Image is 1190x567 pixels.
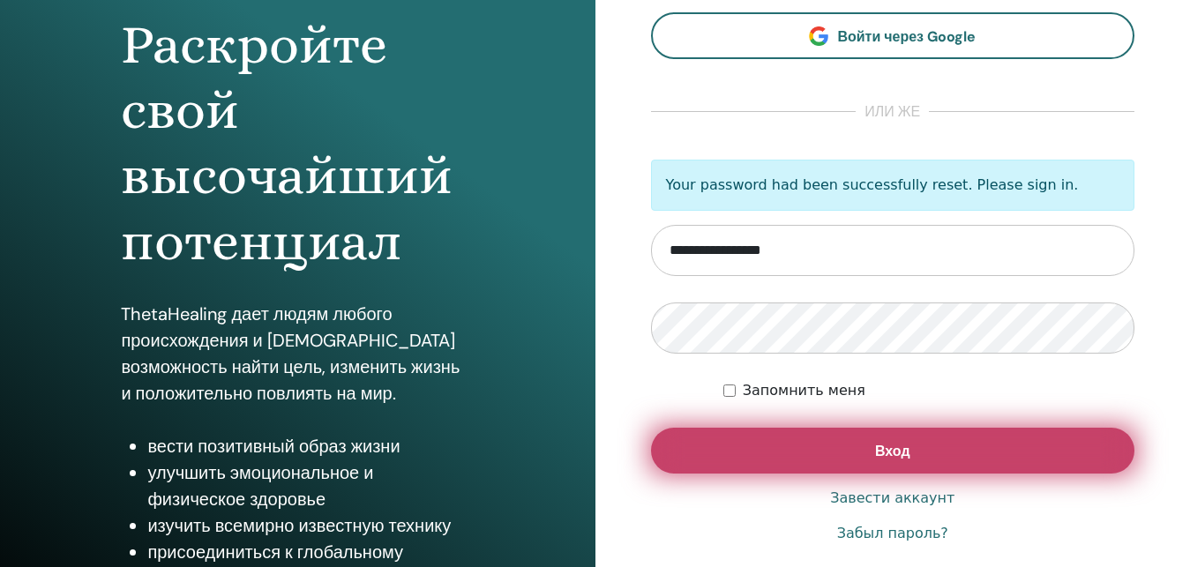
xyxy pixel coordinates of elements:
a: Войти через Google [651,12,1135,59]
a: Завести аккаунт [830,488,954,509]
span: Вход [875,442,910,460]
li: улучшить эмоциональное и физическое здоровье [147,459,474,512]
p: Your password had been successfully reset. Please sign in. [651,160,1135,211]
span: или же [856,101,929,123]
span: Войти через Google [837,27,976,46]
li: вести позитивный образ жизни [147,433,474,459]
li: изучить всемирно известную технику [147,512,474,539]
label: Запомнить меня [743,380,865,401]
button: Вход [651,428,1135,474]
div: Keep me authenticated indefinitely or until I manually logout [723,380,1134,401]
a: Забыл пароль? [837,523,948,544]
h1: Раскройте свой высочайший потенциал [121,12,474,275]
p: ThetaHealing дает людям любого происхождения и [DEMOGRAPHIC_DATA] возможность найти цель, изменит... [121,301,474,407]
